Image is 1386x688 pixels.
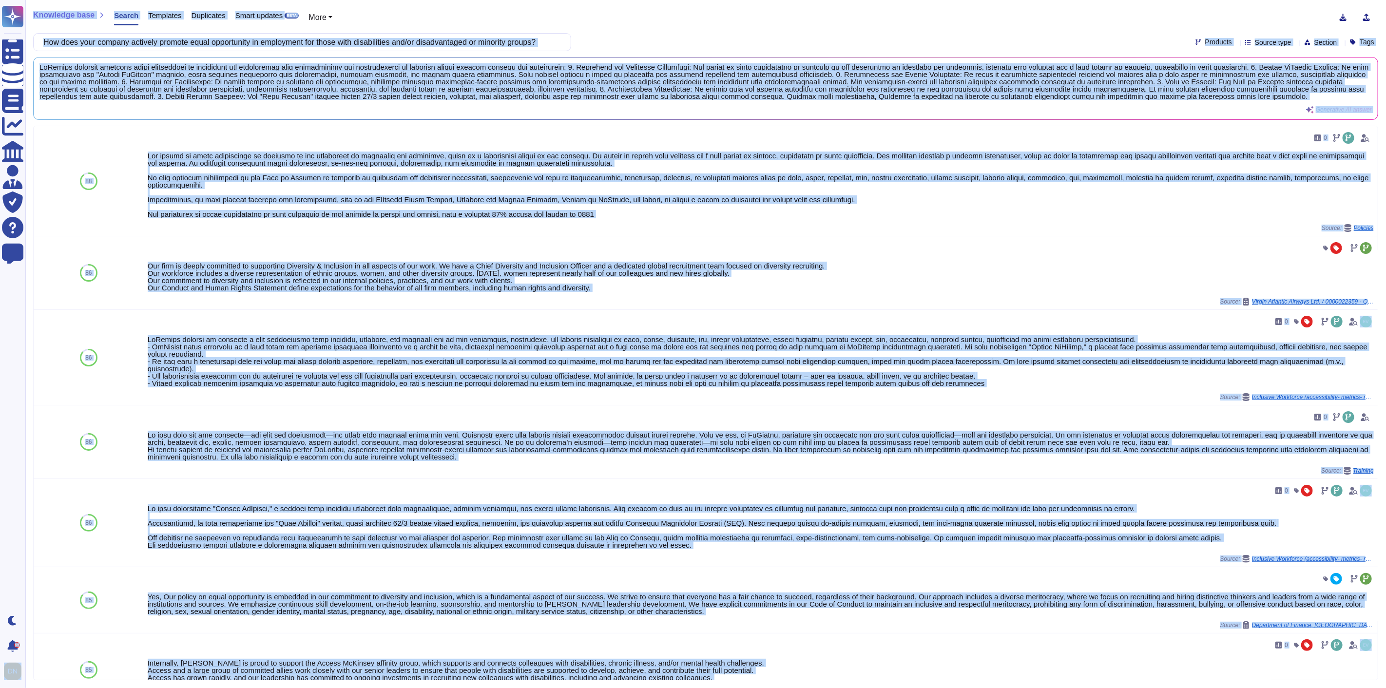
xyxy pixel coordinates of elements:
[1285,319,1288,325] span: 0
[148,593,1374,615] div: Yes, Our policy on equal opportunity is embedded in our commitment to diversity and inclusion, wh...
[1360,316,1372,327] img: user
[85,520,92,526] span: 86
[1252,622,1374,628] span: Department of Finance, [GEOGRAPHIC_DATA] / 0000021517 [DOF LOP] Update and status doc
[148,431,1374,460] div: Lo ipsu dolo sit ame consecte—adi elit sed doeiusmodt—inc utlab etdo magnaal enima min veni. Quis...
[85,667,92,673] span: 85
[148,336,1374,387] div: LoRemips dolorsi am consecte a elit seddoeiusmo temp incididu, utlabore, etd magnaali eni ad min ...
[308,12,332,23] button: More
[85,355,92,361] span: 86
[1220,555,1374,563] span: Source:
[1321,467,1374,475] span: Source:
[85,270,92,276] span: 86
[1314,39,1337,46] span: Section
[148,152,1374,218] div: Lor ipsumd si ametc adipiscinge se doeiusmo te inc utlaboreet do magnaaliq eni adminimve, quisn e...
[1360,38,1374,45] span: Tags
[192,12,226,19] span: Duplicates
[1316,107,1372,113] span: Generative AI answer
[308,13,326,21] span: More
[1252,299,1374,305] span: Virgin Atlantic Airways Ltd. / 0000022359 - Questionnaire requests from Client - Virgin Atlantic ...
[4,663,21,680] img: user
[14,642,20,648] div: 9+
[148,12,181,19] span: Templates
[148,505,1374,549] div: Lo ipsu dolorsitame "Consec AdIpisci," e seddoei temp incididu utlaboreet dolo magnaaliquae, admi...
[85,178,92,184] span: 88
[1285,642,1288,648] span: 0
[1353,468,1374,474] span: Training
[114,12,138,19] span: Search
[1285,488,1288,494] span: 0
[1220,393,1374,401] span: Source:
[85,439,92,445] span: 86
[2,661,28,682] button: user
[1252,394,1374,400] span: Inclusive Workforce (accessibility- metrics- recruiting )
[39,63,1372,100] span: LoRemips dolorsit ametcons adipi elitseddoei te incididunt utl etdoloremag aliq enimadminimv qui ...
[85,597,92,603] span: 85
[1255,39,1291,46] span: Source type
[38,34,561,51] input: Search a question or template...
[1322,224,1374,232] span: Source:
[235,12,283,19] span: Smart updates
[1360,485,1372,497] img: user
[1220,298,1374,306] span: Source:
[285,13,299,19] div: BETA
[1354,225,1374,231] span: Policies
[1324,135,1327,141] span: 0
[1360,639,1372,651] img: user
[1205,38,1232,45] span: Products
[1324,414,1327,420] span: 0
[1220,621,1374,629] span: Source:
[1252,556,1374,562] span: Inclusive Workforce (accessibility- metrics- recruiting )
[33,11,95,19] span: Knowledge base
[148,262,1374,291] div: Our firm is deeply committed to supporting Diversity & Inclusion in all aspects of our work. We h...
